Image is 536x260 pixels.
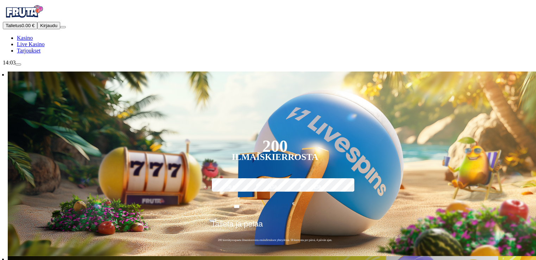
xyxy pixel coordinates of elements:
nav: Primary [3,3,533,54]
div: Ilmaiskierrosta [232,153,319,161]
span: Tarjoukset [17,48,40,54]
button: menu [60,26,66,28]
a: poker-chip iconLive Kasino [17,41,45,47]
span: € [215,217,217,222]
span: Kasino [17,35,33,41]
label: 150 € [254,177,296,198]
div: 200 [262,142,288,150]
label: 50 € [210,177,251,198]
label: 250 € [299,177,340,198]
span: Talletus [6,23,21,28]
img: Fruta [3,3,45,20]
button: Talleta ja pelaa [209,219,341,234]
span: € [292,200,295,207]
a: Fruta [3,16,45,21]
button: Talletusplus icon0.00 € [3,22,37,29]
button: Kirjaudu [37,22,60,29]
span: 200 kierrätysvapaata ilmaiskierrosta ensitalletuksen yhteydessä. 50 kierrosta per päivä, 4 päivän... [209,238,341,242]
a: diamond iconKasino [17,35,33,41]
button: live-chat [15,63,21,66]
a: gift-inverted iconTarjoukset [17,48,40,54]
span: Talleta ja pelaa [211,219,263,234]
span: 0.00 € [21,23,34,28]
span: Live Kasino [17,41,45,47]
span: Kirjaudu [40,23,57,28]
span: 14:03 [3,60,15,66]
